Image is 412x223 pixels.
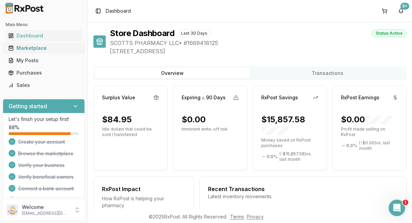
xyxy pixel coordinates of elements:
span: Connect a bank account [18,185,74,192]
div: Last 30 Days [177,30,211,37]
p: Let's finish your setup first! [9,116,79,123]
div: Recent Transactions [208,185,398,193]
img: RxPost Logo [3,3,47,14]
a: Purchases [5,67,82,79]
div: $0.00 [341,114,392,125]
p: [EMAIL_ADDRESS][DOMAIN_NAME] [22,211,70,216]
div: RxPost Impact [102,185,185,193]
button: 9+ [396,5,407,16]
nav: breadcrumb [106,8,131,14]
button: Marketplace [3,43,85,54]
button: Transactions [250,68,405,79]
button: Overview [95,68,250,79]
span: SCOTTS PHARMACY LLC • # 1669418125 [110,39,407,47]
span: Browse the marketplace [18,150,73,157]
h2: Main Menu [5,22,82,27]
div: Surplus Value [102,94,135,101]
a: Marketplace [5,42,82,54]
span: 0.0 % [267,154,277,159]
span: Dashboard [106,8,131,14]
span: ( - $0.00 ) vs. last month [359,140,398,151]
img: User avatar [7,204,18,215]
div: 9+ [400,3,409,10]
button: Purchases [3,67,85,78]
button: Sales [3,80,85,91]
div: How RxPost is helping your pharmacy [102,195,185,209]
p: Money saved on RxPost purchases [261,137,318,148]
div: Latest inventory movements [208,193,398,200]
div: Marketplace [8,45,79,52]
a: Dashboard [5,30,82,42]
a: Privacy [247,214,264,220]
span: ( - $15,857.58 ) vs. last month [279,151,318,162]
p: Imminent write-off risk [182,126,239,132]
span: 0.0 % [346,143,357,148]
div: Dashboard [8,32,79,39]
a: My Posts [5,54,82,67]
span: 88 % [9,124,19,131]
iframe: Intercom live chat [389,200,405,216]
div: Sales [8,82,79,89]
button: Dashboard [3,30,85,41]
h3: Getting started [9,102,47,110]
div: RxPost Earnings [341,94,379,101]
p: Idle dollars that could be sold / transferred [102,126,159,137]
span: [STREET_ADDRESS] [110,47,407,55]
span: 1 [403,200,408,205]
a: Sales [5,79,82,91]
div: Purchases [8,69,79,76]
div: $15,857.58 [261,114,318,136]
div: $0.00 [182,114,206,125]
button: My Posts [3,55,85,66]
div: Expiring ≤ 90 Days [182,94,226,101]
span: Create your account [18,138,65,145]
p: Welcome [22,204,70,211]
span: Verify beneficial owners [18,174,73,180]
p: Profit made selling on RxPost [341,126,398,137]
a: Terms [230,214,244,220]
div: RxPost Savings [261,94,298,101]
div: My Posts [8,57,79,64]
div: Status: Active [372,30,407,37]
div: $84.95 [102,114,132,125]
span: Verify your business [18,162,65,169]
h1: Store Dashboard [110,28,174,39]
